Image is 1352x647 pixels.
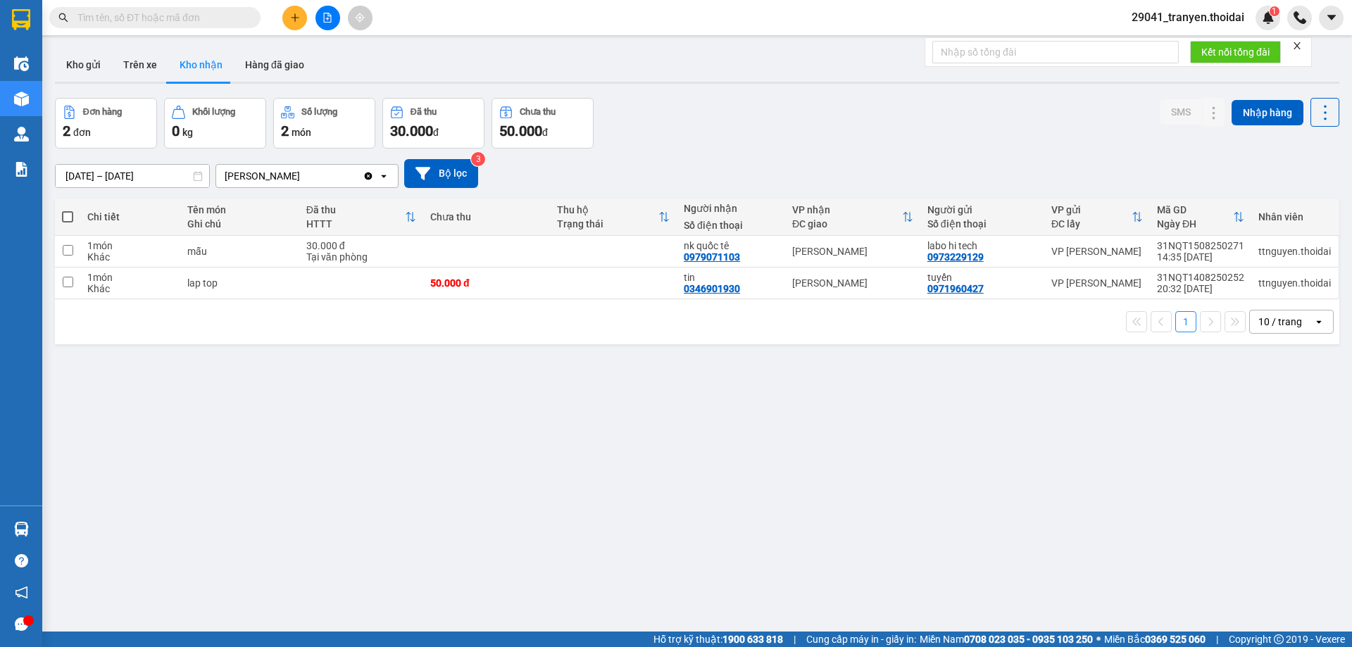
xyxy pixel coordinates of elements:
[684,220,778,231] div: Số điện thoại
[323,13,332,23] span: file-add
[187,246,292,257] div: mẫu
[927,272,1037,283] div: tuyến
[292,127,311,138] span: món
[363,170,374,182] svg: Clear value
[1157,204,1233,215] div: Mã GD
[187,277,292,289] div: lap top
[785,199,920,236] th: Toggle SortBy
[355,13,365,23] span: aim
[315,6,340,30] button: file-add
[964,634,1093,645] strong: 0708 023 035 - 0935 103 250
[14,92,29,106] img: warehouse-icon
[282,6,307,30] button: plus
[684,283,740,294] div: 0346901930
[73,127,91,138] span: đơn
[684,203,778,214] div: Người nhận
[499,123,542,139] span: 50.000
[430,211,543,222] div: Chưa thu
[390,123,433,139] span: 30.000
[378,170,389,182] svg: open
[520,107,556,117] div: Chưa thu
[12,9,30,30] img: logo-vxr
[927,204,1037,215] div: Người gửi
[382,98,484,149] button: Đã thu30.000đ
[1272,6,1277,16] span: 1
[927,283,984,294] div: 0971960427
[927,218,1037,230] div: Số điện thoại
[684,272,778,283] div: tin
[1313,316,1325,327] svg: open
[792,277,913,289] div: [PERSON_NAME]
[1201,44,1270,60] span: Kết nối tổng đài
[684,251,740,263] div: 0979071103
[164,98,266,149] button: Khối lượng0kg
[1258,315,1302,329] div: 10 / trang
[306,204,405,215] div: Đã thu
[471,152,485,166] sup: 3
[792,218,902,230] div: ĐC giao
[1104,632,1206,647] span: Miền Bắc
[411,107,437,117] div: Đã thu
[1157,218,1233,230] div: Ngày ĐH
[1270,6,1279,16] sup: 1
[172,123,180,139] span: 0
[87,251,173,263] div: Khác
[920,632,1093,647] span: Miền Nam
[14,56,29,71] img: warehouse-icon
[927,251,984,263] div: 0973229129
[1294,11,1306,24] img: phone-icon
[1145,634,1206,645] strong: 0369 525 060
[653,632,783,647] span: Hỗ trợ kỹ thuật:
[557,204,658,215] div: Thu hộ
[306,251,416,263] div: Tại văn phòng
[56,165,209,187] input: Select a date range.
[1051,277,1143,289] div: VP [PERSON_NAME]
[927,240,1037,251] div: labo hi tech
[187,218,292,230] div: Ghi chú
[1044,199,1150,236] th: Toggle SortBy
[306,240,416,251] div: 30.000 đ
[1157,272,1244,283] div: 31NQT1408250252
[404,159,478,188] button: Bộ lọc
[792,246,913,257] div: [PERSON_NAME]
[1258,211,1331,222] div: Nhân viên
[225,169,300,183] div: [PERSON_NAME]
[1232,100,1303,125] button: Nhập hàng
[1157,240,1244,251] div: 31NQT1508250271
[794,632,796,647] span: |
[15,617,28,631] span: message
[55,98,157,149] button: Đơn hàng2đơn
[806,632,916,647] span: Cung cấp máy in - giấy in:
[281,123,289,139] span: 2
[557,218,658,230] div: Trạng thái
[684,240,778,251] div: nk quốc tê
[1157,283,1244,294] div: 20:32 [DATE]
[290,13,300,23] span: plus
[87,211,173,222] div: Chi tiết
[182,127,193,138] span: kg
[1319,6,1344,30] button: caret-down
[87,240,173,251] div: 1 món
[1258,246,1331,257] div: ttnguyen.thoidai
[542,127,548,138] span: đ
[273,98,375,149] button: Số lượng2món
[14,127,29,142] img: warehouse-icon
[1292,41,1302,51] span: close
[83,107,122,117] div: Đơn hàng
[1157,251,1244,263] div: 14:35 [DATE]
[299,199,423,236] th: Toggle SortBy
[1051,218,1132,230] div: ĐC lấy
[168,48,234,82] button: Kho nhận
[1160,99,1202,125] button: SMS
[15,586,28,599] span: notification
[433,127,439,138] span: đ
[550,199,677,236] th: Toggle SortBy
[306,218,405,230] div: HTTT
[348,6,373,30] button: aim
[1051,204,1132,215] div: VP gửi
[1051,246,1143,257] div: VP [PERSON_NAME]
[87,272,173,283] div: 1 món
[14,522,29,536] img: warehouse-icon
[63,123,70,139] span: 2
[15,554,28,567] span: question-circle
